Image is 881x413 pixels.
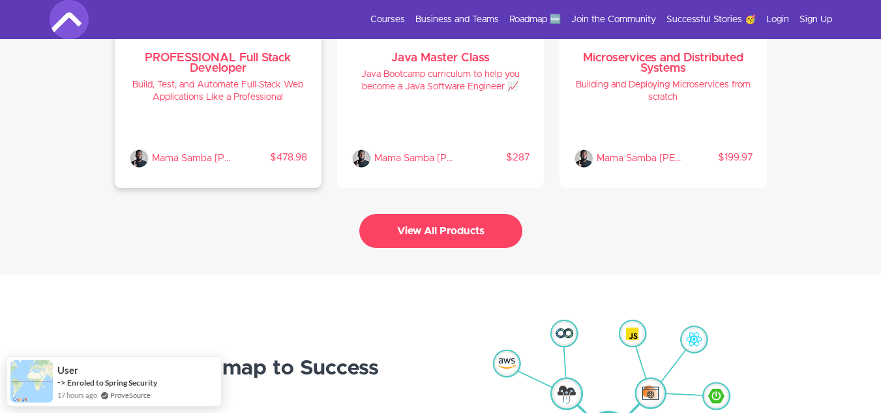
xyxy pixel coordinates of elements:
[766,13,789,26] a: Login
[57,365,78,376] span: User
[10,360,53,403] img: provesource social proof notification image
[681,151,752,164] p: $199.97
[374,149,458,168] p: Mama Samba Braima Nelson
[666,13,756,26] a: Successful Stories 🥳
[57,377,66,388] span: ->
[574,149,593,168] img: Mama Samba Braima Nelson
[799,13,832,26] a: Sign Up
[110,390,151,401] a: ProveSource
[152,149,236,168] p: Mama Samba Braima Nelson
[597,149,681,168] p: Mama Samba Braima Nelson
[458,151,530,164] p: $287
[67,378,157,388] a: Enroled to Spring Security
[370,13,405,26] a: Courses
[236,151,307,164] p: $478.98
[351,53,530,63] h3: Java Master Class
[57,390,97,401] span: 17 hours ago
[359,214,522,248] button: View All Products
[359,229,522,236] a: View All Products
[129,53,307,74] h3: PROFESSIONAL Full Stack Developer
[509,13,561,26] a: Roadmap 🆕
[129,149,149,168] img: Mama Samba Braima Nelson
[129,79,307,104] h4: Build, Test, and Automate Full-Stack Web Applications Like a Professional
[351,149,371,168] img: Mama Samba Braima Nelson
[574,53,752,74] h3: Microservices and Distributed Systems
[574,79,752,104] h4: Building and Deploying Microservices from scratch
[571,13,656,26] a: Join the Community
[170,358,379,379] strong: Roadmap to Success
[415,13,499,26] a: Business and Teams
[351,69,530,93] h4: Java Bootcamp curriculum to help you become a Java Software Engineer 📈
